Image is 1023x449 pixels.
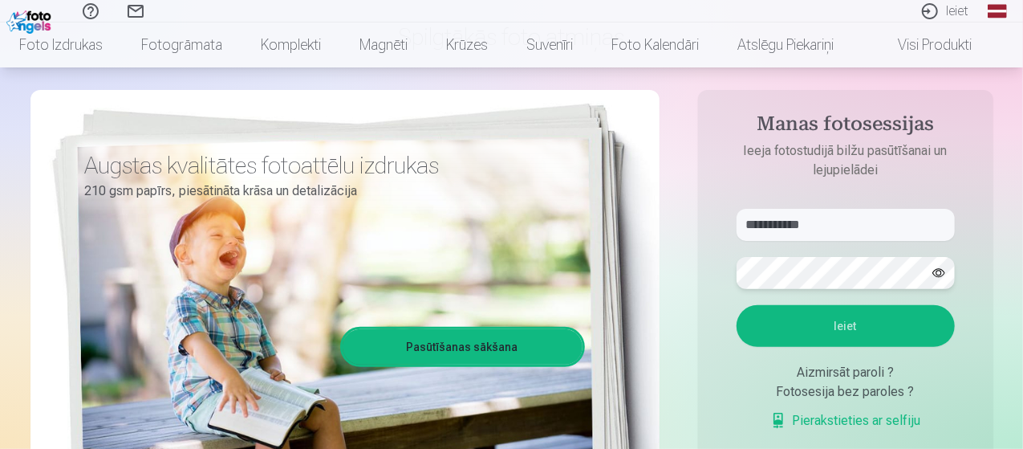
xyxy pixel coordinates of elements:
[242,22,340,67] a: Komplekti
[85,151,573,180] h3: Augstas kvalitātes fotoattēlu izdrukas
[853,22,991,67] a: Visi produkti
[122,22,242,67] a: Fotogrāmata
[718,22,853,67] a: Atslēgu piekariņi
[6,6,55,34] img: /fa1
[507,22,592,67] a: Suvenīri
[721,141,971,180] p: Ieeja fotostudijā bilžu pasūtīšanai un lejupielādei
[737,305,955,347] button: Ieiet
[340,22,427,67] a: Magnēti
[770,411,921,431] a: Pierakstieties ar selfiju
[737,382,955,402] div: Fotosesija bez paroles ?
[427,22,507,67] a: Krūzes
[737,363,955,382] div: Aizmirsāt paroli ?
[721,112,971,141] h4: Manas fotosessijas
[85,180,573,202] p: 210 gsm papīrs, piesātināta krāsa un detalizācija
[343,329,583,365] a: Pasūtīšanas sākšana
[592,22,718,67] a: Foto kalendāri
